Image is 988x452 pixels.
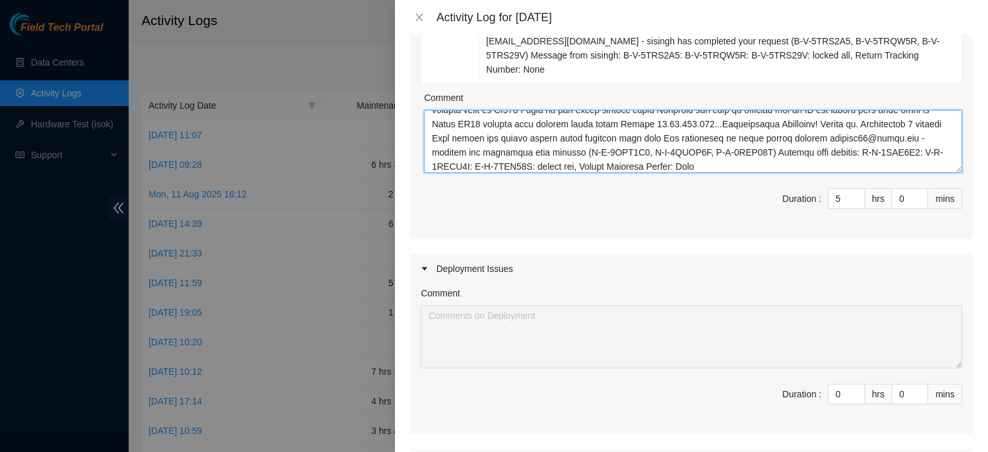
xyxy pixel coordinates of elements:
div: mins [928,188,962,209]
div: Deployment Issues [410,254,973,284]
span: caret-right [421,265,428,273]
textarea: Comment [424,110,962,173]
div: Duration : [782,387,821,401]
button: Close [410,12,428,24]
div: Activity Log for [DATE] [436,10,973,24]
span: close [414,12,425,23]
label: Comment [421,286,460,300]
div: Duration : [782,192,821,206]
label: Comment [424,91,463,105]
div: hrs [865,384,892,404]
div: mins [928,384,962,404]
textarea: Comment [421,305,962,368]
div: hrs [865,188,892,209]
